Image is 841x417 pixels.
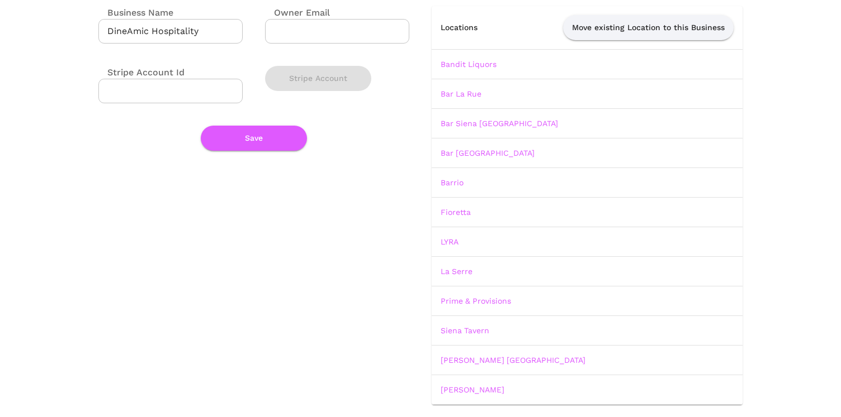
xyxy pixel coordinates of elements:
[432,6,502,50] th: Locations
[441,89,481,98] a: Bar La Rue
[441,178,464,187] a: Barrio
[201,126,307,151] button: Save
[441,208,471,217] a: Fioretta
[98,66,185,79] label: Stripe Account Id
[98,6,173,19] label: Business Name
[441,356,585,365] a: [PERSON_NAME] [GEOGRAPHIC_DATA]
[441,296,511,305] a: Prime & Provisions
[441,385,504,394] a: [PERSON_NAME]
[441,60,497,69] a: Bandit Liquors
[441,326,489,335] a: Siena Tavern
[441,148,535,157] a: Bar [GEOGRAPHIC_DATA]
[265,74,371,82] a: Stripe Account
[441,119,558,128] a: Bar Siena [GEOGRAPHIC_DATA]
[441,237,459,246] a: LYRA
[441,267,473,276] a: La Serre
[563,15,734,40] button: Move existing Location to this Business
[265,6,330,19] label: Owner Email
